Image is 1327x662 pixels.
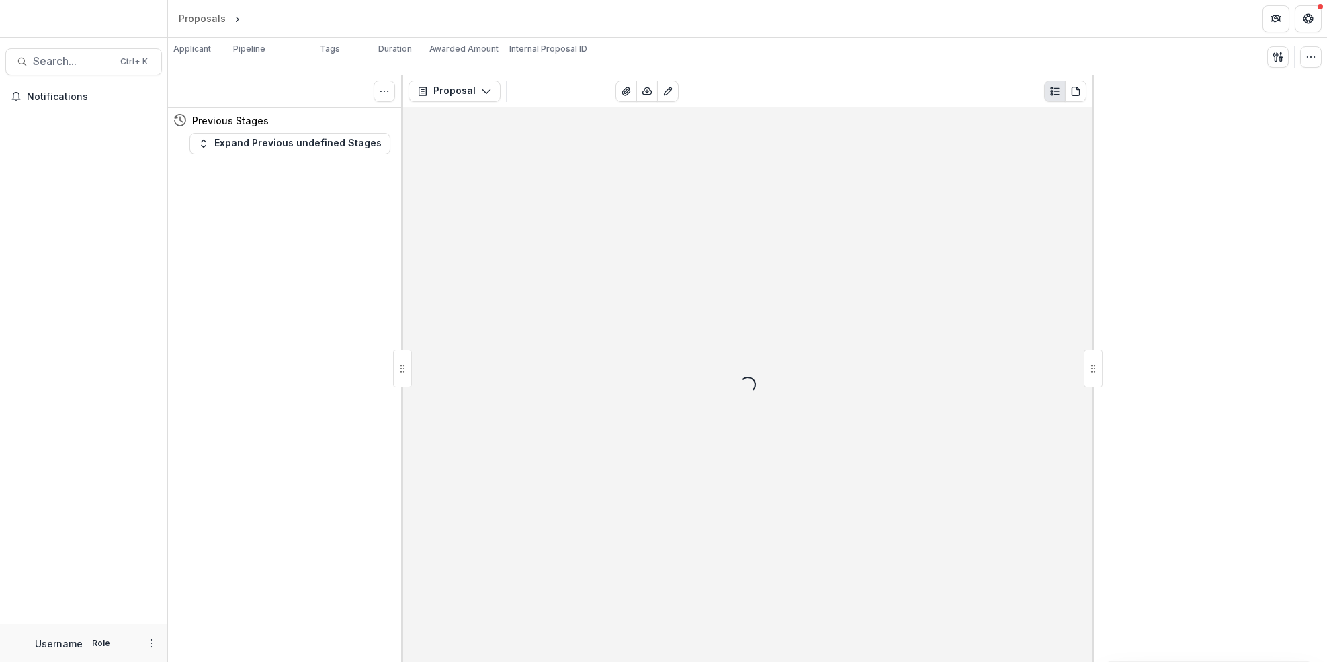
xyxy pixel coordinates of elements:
p: Duration [378,43,412,55]
div: Proposals [179,11,226,26]
button: Proposal [409,81,501,102]
h4: Previous Stages [192,113,269,128]
p: Role [88,637,114,649]
button: View Attached Files [615,81,637,102]
button: Notifications [5,86,162,107]
button: Search... [5,48,162,75]
nav: breadcrumb [173,9,300,28]
button: Partners [1262,5,1289,32]
button: Toggle View Cancelled Tasks [374,81,395,102]
p: Internal Proposal ID [509,43,587,55]
button: Get Help [1295,5,1322,32]
p: Pipeline [233,43,265,55]
button: More [143,635,159,651]
a: Proposals [173,9,231,28]
div: Ctrl + K [118,54,151,69]
p: Applicant [173,43,211,55]
span: Notifications [27,91,157,103]
p: Tags [320,43,340,55]
button: Expand Previous undefined Stages [189,133,390,154]
button: Plaintext view [1044,81,1066,102]
p: Username [35,636,83,651]
p: Awarded Amount [429,43,499,55]
span: Search... [33,55,112,68]
button: PDF view [1065,81,1086,102]
button: Edit as form [657,81,679,102]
